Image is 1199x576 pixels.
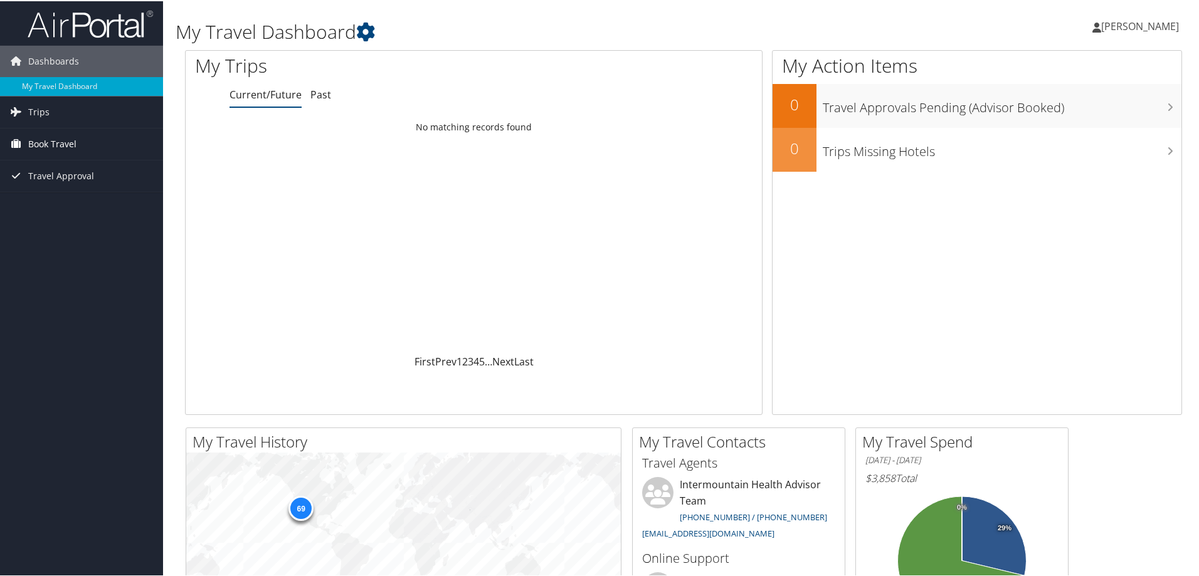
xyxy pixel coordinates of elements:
[457,353,462,367] a: 1
[642,453,835,471] h3: Travel Agents
[28,45,79,76] span: Dashboards
[28,8,153,38] img: airportal-logo.png
[773,83,1181,127] a: 0Travel Approvals Pending (Advisor Booked)
[415,353,435,367] a: First
[862,430,1068,451] h2: My Travel Spend
[639,430,845,451] h2: My Travel Contacts
[773,51,1181,78] h1: My Action Items
[462,353,468,367] a: 2
[1101,18,1179,32] span: [PERSON_NAME]
[636,476,842,543] li: Intermountain Health Advisor Team
[1092,6,1191,44] a: [PERSON_NAME]
[230,86,302,100] a: Current/Future
[865,453,1059,465] h6: [DATE] - [DATE]
[28,159,94,191] span: Travel Approval
[865,470,895,484] span: $3,858
[865,470,1059,484] h6: Total
[773,93,816,114] h2: 0
[492,353,514,367] a: Next
[186,115,762,137] td: No matching records found
[998,523,1011,531] tspan: 29%
[485,353,492,367] span: …
[195,51,512,78] h1: My Trips
[957,503,967,510] tspan: 0%
[680,510,827,521] a: [PHONE_NUMBER] / [PHONE_NUMBER]
[642,526,774,538] a: [EMAIL_ADDRESS][DOMAIN_NAME]
[435,353,457,367] a: Prev
[468,353,473,367] a: 3
[823,135,1181,159] h3: Trips Missing Hotels
[288,495,314,520] div: 69
[28,95,50,127] span: Trips
[773,127,1181,170] a: 0Trips Missing Hotels
[514,353,534,367] a: Last
[28,127,77,159] span: Book Travel
[823,92,1181,115] h3: Travel Approvals Pending (Advisor Booked)
[773,137,816,158] h2: 0
[642,548,835,566] h3: Online Support
[193,430,621,451] h2: My Travel History
[310,86,331,100] a: Past
[473,353,479,367] a: 4
[479,353,485,367] a: 5
[176,18,853,44] h1: My Travel Dashboard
